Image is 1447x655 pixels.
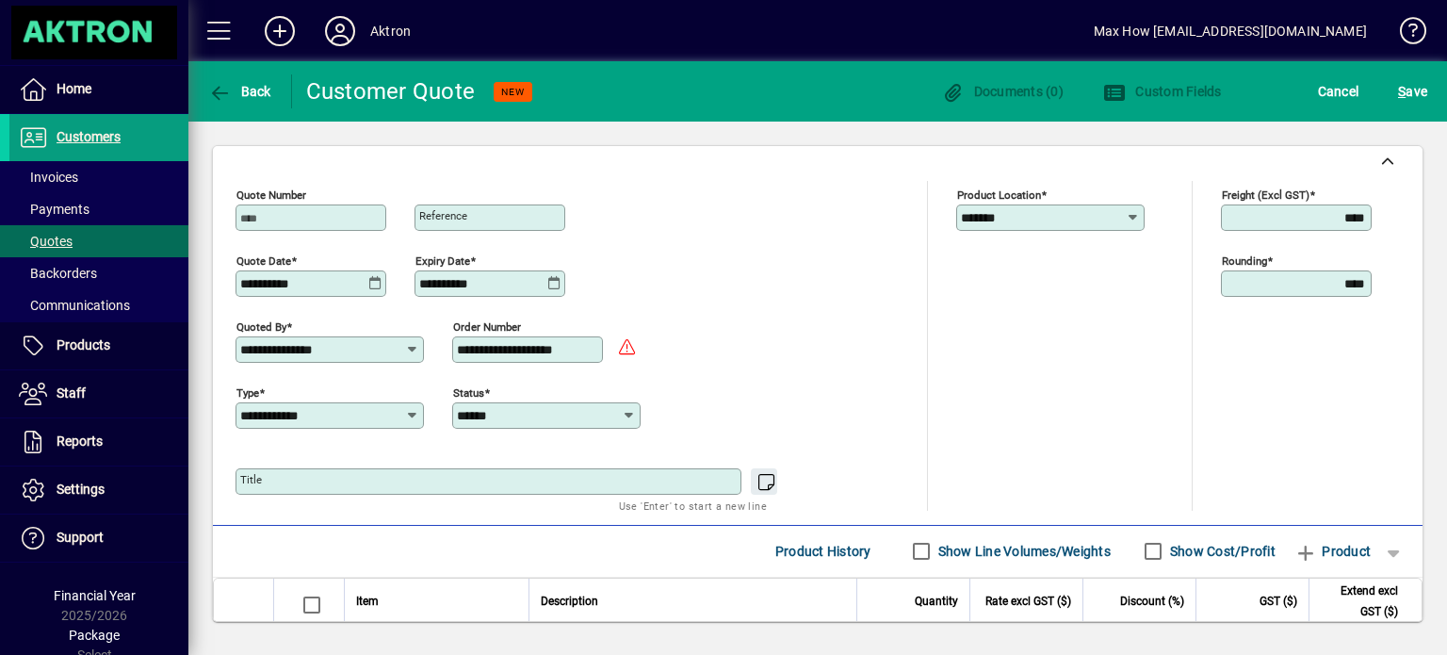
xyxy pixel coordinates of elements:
[1313,74,1364,108] button: Cancel
[57,434,103,449] span: Reports
[775,536,871,566] span: Product History
[240,473,262,486] mat-label: Title
[9,370,188,418] a: Staff
[188,74,292,108] app-page-header-button: Back
[236,188,306,201] mat-label: Quote number
[1222,188,1309,201] mat-label: Freight (excl GST)
[203,74,276,108] button: Back
[619,495,767,516] mat-hint: Use 'Enter' to start a new line
[1098,74,1227,108] button: Custom Fields
[57,482,105,497] span: Settings
[9,289,188,321] a: Communications
[415,254,470,267] mat-label: Expiry date
[1103,84,1222,99] span: Custom Fields
[1386,4,1423,65] a: Knowledge Base
[453,385,484,399] mat-label: Status
[9,161,188,193] a: Invoices
[236,385,259,399] mat-label: Type
[19,266,97,281] span: Backorders
[9,193,188,225] a: Payments
[935,542,1111,561] label: Show Line Volumes/Weights
[915,591,958,612] span: Quantity
[69,628,120,643] span: Package
[250,14,310,48] button: Add
[1318,76,1359,106] span: Cancel
[936,74,1068,108] button: Documents (0)
[419,209,467,222] mat-label: Reference
[1398,84,1406,99] span: S
[1393,74,1432,108] button: Save
[985,591,1071,612] span: Rate excl GST ($)
[1094,16,1367,46] div: Max How [EMAIL_ADDRESS][DOMAIN_NAME]
[19,170,78,185] span: Invoices
[236,254,291,267] mat-label: Quote date
[1398,76,1427,106] span: ave
[310,14,370,48] button: Profile
[57,81,91,96] span: Home
[9,515,188,562] a: Support
[501,86,525,98] span: NEW
[768,534,879,568] button: Product History
[9,418,188,466] a: Reports
[541,591,598,612] span: Description
[1285,534,1380,568] button: Product
[9,257,188,289] a: Backorders
[957,188,1041,201] mat-label: Product location
[1321,581,1398,622] span: Extend excl GST ($)
[236,319,286,333] mat-label: Quoted by
[370,16,411,46] div: Aktron
[1166,542,1276,561] label: Show Cost/Profit
[9,467,188,514] a: Settings
[1294,536,1371,566] span: Product
[54,588,136,603] span: Financial Year
[208,84,271,99] span: Back
[19,298,130,313] span: Communications
[1260,591,1297,612] span: GST ($)
[9,322,188,369] a: Products
[57,337,110,352] span: Products
[9,225,188,257] a: Quotes
[453,319,521,333] mat-label: Order number
[57,530,104,545] span: Support
[1222,254,1267,267] mat-label: Rounding
[941,84,1064,99] span: Documents (0)
[9,66,188,113] a: Home
[306,76,476,106] div: Customer Quote
[19,202,89,217] span: Payments
[19,234,73,249] span: Quotes
[356,591,379,612] span: Item
[57,385,86,401] span: Staff
[1120,591,1184,612] span: Discount (%)
[57,129,121,144] span: Customers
